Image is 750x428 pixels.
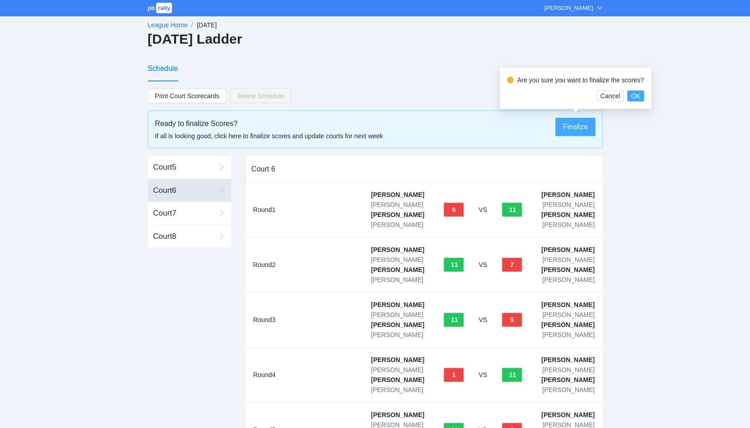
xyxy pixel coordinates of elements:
[541,411,594,418] b: [PERSON_NAME]
[541,211,594,218] b: [PERSON_NAME]
[371,246,424,253] b: [PERSON_NAME]
[371,321,424,328] b: [PERSON_NAME]
[371,356,424,363] b: [PERSON_NAME]
[541,356,594,363] b: [PERSON_NAME]
[155,131,552,141] div: If all is looking good, click here to finalize scores and update courts for next week
[371,266,424,273] b: [PERSON_NAME]
[371,256,423,263] span: [PERSON_NAME]
[156,3,172,13] span: rally
[371,366,423,373] span: [PERSON_NAME]
[517,75,644,85] div: Are you sure you want to finalize the scores?
[544,4,593,13] div: [PERSON_NAME]
[502,312,522,327] button: 9
[443,368,464,382] button: 1
[631,91,640,101] span: OK
[246,182,364,237] td: Round 1
[443,202,464,217] button: 6
[153,161,215,173] div: Court 5
[371,386,423,393] span: [PERSON_NAME]
[148,5,174,11] a: pbrally
[246,347,364,403] td: Round 4
[542,311,594,318] span: [PERSON_NAME]
[541,246,594,253] b: [PERSON_NAME]
[471,292,494,347] td: VS
[597,91,624,101] button: Cancel
[371,331,423,338] span: [PERSON_NAME]
[542,366,594,373] span: [PERSON_NAME]
[542,276,594,283] span: [PERSON_NAME]
[541,376,594,383] b: [PERSON_NAME]
[371,301,424,308] b: [PERSON_NAME]
[371,221,423,228] span: [PERSON_NAME]
[502,368,522,382] button: 11
[502,202,522,217] button: 11
[541,266,594,273] b: [PERSON_NAME]
[542,386,594,393] span: [PERSON_NAME]
[148,63,178,74] div: Schedule
[443,312,464,327] button: 11
[155,118,552,129] div: Ready to finalize Scores?
[627,91,644,101] button: OK
[252,156,597,182] div: Court 6
[371,376,424,383] b: [PERSON_NAME]
[371,411,424,418] b: [PERSON_NAME]
[371,191,424,198] b: [PERSON_NAME]
[153,185,215,196] div: Court 6
[148,5,155,11] span: pb
[541,301,594,308] b: [PERSON_NAME]
[542,256,594,263] span: [PERSON_NAME]
[155,89,220,103] span: Print Court Scorecards
[541,321,594,328] b: [PERSON_NAME]
[542,331,594,338] span: [PERSON_NAME]
[246,237,364,292] td: Round 2
[371,311,423,318] span: [PERSON_NAME]
[148,89,227,103] a: Print Court Scorecards
[555,118,595,136] button: Finalize
[246,292,364,347] td: Round 3
[502,257,522,272] button: 7
[541,191,594,198] b: [PERSON_NAME]
[600,91,620,101] span: Cancel
[471,347,494,403] td: VS
[597,5,603,11] span: down
[371,211,424,218] b: [PERSON_NAME]
[443,257,464,272] button: 11
[542,221,594,228] span: [PERSON_NAME]
[148,30,603,49] h2: [DATE] Ladder
[191,21,193,29] span: /
[153,207,215,219] div: Court 7
[153,231,215,242] div: Court 8
[507,77,513,83] span: exclamation-circle
[148,21,188,29] a: League Home
[371,201,423,208] span: [PERSON_NAME]
[563,121,588,132] span: Finalize
[196,21,216,29] span: [DATE]
[542,201,594,208] span: [PERSON_NAME]
[471,237,494,292] td: VS
[371,276,423,283] span: [PERSON_NAME]
[471,182,494,237] td: VS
